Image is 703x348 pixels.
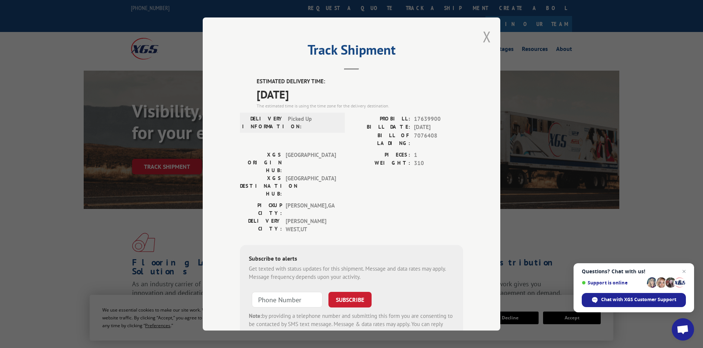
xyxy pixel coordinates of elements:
label: WEIGHT: [351,159,410,168]
span: 17639900 [414,115,463,123]
span: [GEOGRAPHIC_DATA] [286,151,336,174]
span: [DATE] [257,86,463,102]
span: [PERSON_NAME] , GA [286,201,336,217]
span: Support is online [582,280,644,286]
span: Picked Up [288,115,338,130]
div: Open chat [672,318,694,341]
span: [DATE] [414,123,463,132]
div: The estimated time is using the time zone for the delivery destination. [257,102,463,109]
span: Close chat [680,267,688,276]
strong: Note: [249,312,262,319]
input: Phone Number [252,291,322,307]
span: 1 [414,151,463,159]
label: XGS ORIGIN HUB: [240,151,282,174]
span: 7076408 [414,131,463,147]
span: [GEOGRAPHIC_DATA] [286,174,336,197]
div: Subscribe to alerts [249,254,454,264]
button: Close modal [483,27,491,46]
label: DELIVERY INFORMATION: [242,115,284,130]
label: BILL DATE: [351,123,410,132]
label: XGS DESTINATION HUB: [240,174,282,197]
span: Chat with XGS Customer Support [601,296,676,303]
label: PROBILL: [351,115,410,123]
button: SUBSCRIBE [328,291,372,307]
label: BILL OF LADING: [351,131,410,147]
div: Chat with XGS Customer Support [582,293,686,307]
div: Get texted with status updates for this shipment. Message and data rates may apply. Message frequ... [249,264,454,281]
label: PICKUP CITY: [240,201,282,217]
span: 310 [414,159,463,168]
span: Questions? Chat with us! [582,268,686,274]
div: by providing a telephone number and submitting this form you are consenting to be contacted by SM... [249,312,454,337]
label: DELIVERY CITY: [240,217,282,233]
h2: Track Shipment [240,45,463,59]
span: [PERSON_NAME] WEST , UT [286,217,336,233]
label: ESTIMATED DELIVERY TIME: [257,77,463,86]
label: PIECES: [351,151,410,159]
